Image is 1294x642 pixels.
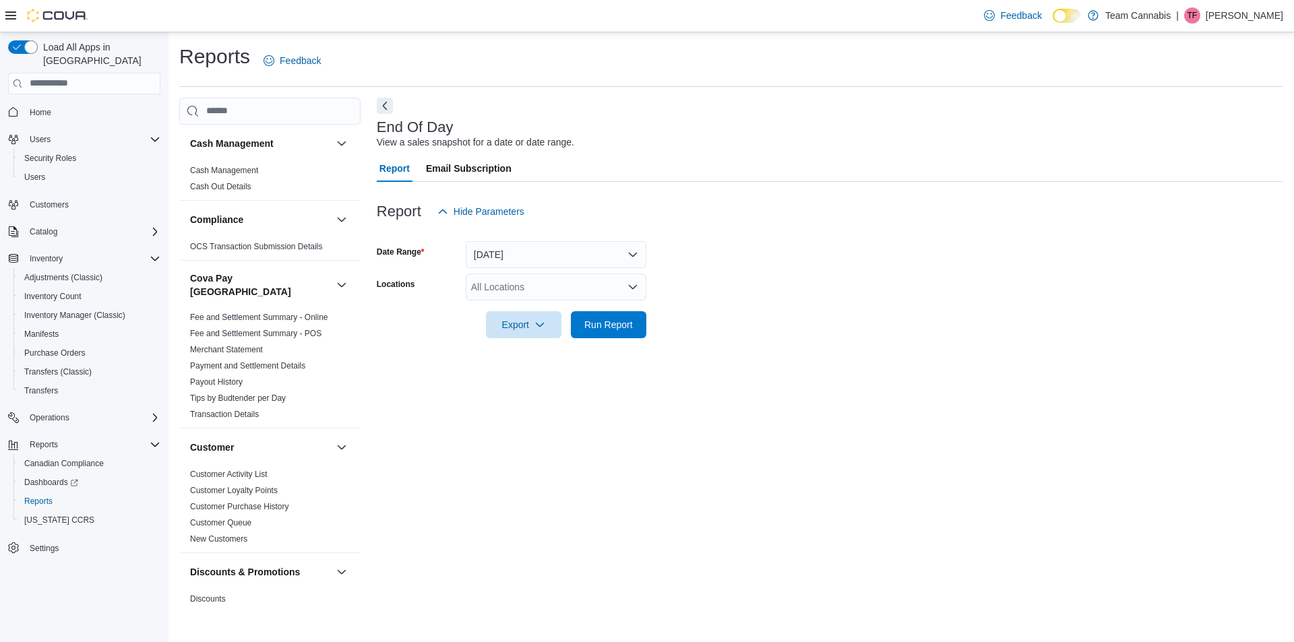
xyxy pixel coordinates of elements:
button: Customer [190,441,331,454]
a: Dashboards [19,474,84,490]
span: Users [24,131,160,148]
span: Manifests [19,326,160,342]
span: Customers [24,196,160,213]
a: Inventory Manager (Classic) [19,307,131,323]
button: Users [3,130,166,149]
button: Inventory Manager (Classic) [13,306,166,325]
span: Feedback [1000,9,1041,22]
input: Dark Mode [1053,9,1081,23]
span: [US_STATE] CCRS [24,515,94,525]
a: Dashboards [13,473,166,492]
a: Customer Activity List [190,470,268,479]
span: Inventory [30,253,63,264]
button: Inventory Count [13,287,166,306]
h3: Compliance [190,213,243,226]
span: Transfers [19,383,160,399]
button: Discounts & Promotions [334,564,350,580]
span: Settings [30,543,59,554]
a: Cash Out Details [190,182,251,191]
span: Transfers [24,385,58,396]
span: Operations [24,410,160,426]
h3: Report [377,203,421,220]
button: Reports [3,435,166,454]
span: Reports [24,496,53,507]
label: Date Range [377,247,425,257]
button: Reports [24,437,63,453]
button: Next [377,98,393,114]
p: [PERSON_NAME] [1206,7,1283,24]
a: Users [19,169,51,185]
span: Discounts [190,593,226,604]
a: [US_STATE] CCRS [19,512,100,528]
div: View a sales snapshot for a date or date range. [377,135,574,150]
span: Feedback [280,54,321,67]
span: Load All Apps in [GEOGRAPHIC_DATA] [38,40,160,67]
button: Hide Parameters [432,198,530,225]
a: Inventory Count [19,288,87,304]
a: Canadian Compliance [19,455,109,472]
a: Cash Management [190,166,258,175]
a: Security Roles [19,150,82,166]
span: Customers [30,199,69,210]
a: Customer Purchase History [190,502,289,511]
span: Reports [24,437,160,453]
span: Manifests [24,329,59,340]
span: Payout History [190,377,243,387]
div: Cova Pay [GEOGRAPHIC_DATA] [179,309,361,428]
span: Transfers (Classic) [24,366,92,377]
button: [DATE] [466,241,646,268]
span: Customer Loyalty Points [190,485,278,496]
span: Report [379,155,410,182]
button: Customers [3,195,166,214]
button: Discounts & Promotions [190,565,331,579]
button: Settings [3,538,166,557]
a: Adjustments (Classic) [19,269,108,286]
span: Transfers (Classic) [19,364,160,380]
button: Transfers [13,381,166,400]
a: Transfers [19,383,63,399]
span: Payment and Settlement Details [190,360,305,371]
span: Canadian Compliance [19,455,160,472]
button: Compliance [334,212,350,228]
a: Manifests [19,326,64,342]
nav: Complex example [8,97,160,593]
span: Canadian Compliance [24,458,104,469]
span: Email Subscription [426,155,512,182]
a: Customer Queue [190,518,251,527]
button: Cova Pay [GEOGRAPHIC_DATA] [190,271,331,298]
span: Customer Purchase History [190,501,289,512]
a: Fee and Settlement Summary - Online [190,313,328,322]
div: Compliance [179,238,361,260]
a: Feedback [258,47,326,74]
a: Home [24,104,57,121]
span: Security Roles [19,150,160,166]
span: Users [19,169,160,185]
a: Customer Loyalty Points [190,486,278,495]
button: Export [486,311,561,338]
a: Fee and Settlement Summary - POS [190,329,321,338]
span: Fee and Settlement Summary - POS [190,328,321,339]
p: | [1176,7,1179,24]
span: Run Report [584,318,633,331]
a: Feedback [979,2,1047,29]
button: Cash Management [190,137,331,150]
h3: Customer [190,441,234,454]
span: Reports [30,439,58,450]
h1: Reports [179,43,250,70]
button: Home [3,102,166,122]
button: Compliance [190,213,331,226]
span: Inventory Manager (Classic) [24,310,125,321]
a: OCS Transaction Submission Details [190,242,323,251]
h3: Cash Management [190,137,274,150]
a: Customers [24,197,74,213]
span: Customer Activity List [190,469,268,480]
span: Purchase Orders [24,348,86,358]
span: Purchase Orders [19,345,160,361]
button: Open list of options [627,282,638,292]
span: Inventory [24,251,160,267]
button: Canadian Compliance [13,454,166,473]
button: Operations [24,410,75,426]
span: Catalog [30,226,57,237]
